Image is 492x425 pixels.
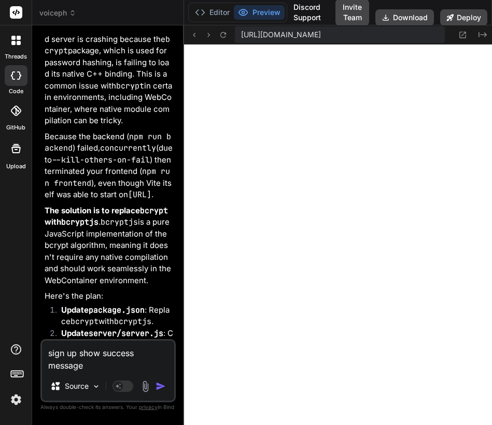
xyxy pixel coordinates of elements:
[6,162,26,171] label: Upload
[139,380,151,392] img: attachment
[45,290,174,302] p: Here's the plan:
[191,5,234,20] button: Editor
[61,328,163,338] strong: Update
[92,382,101,391] img: Pick Models
[45,166,170,188] code: npm run frontend
[45,205,174,287] p: . is a pure JavaScript implementation of the bcrypt algorithm, meaning it doesn't require any nat...
[128,189,151,200] code: [URL]
[234,5,285,20] button: Preview
[375,9,434,26] button: Download
[65,381,89,391] p: Source
[45,22,174,127] p: clearly indicates that your backend server is crashing because the package, which is used for pas...
[45,206,168,227] strong: The solution is to replace with
[101,217,138,227] code: bcryptjs
[42,341,174,372] textarea: sign up show success message
[139,404,158,410] span: privacy
[241,30,321,40] span: [URL][DOMAIN_NAME]
[39,8,76,18] span: voiceph
[61,217,99,227] code: bcryptjs
[71,316,99,327] code: bcrypt
[440,9,487,26] button: Deploy
[53,304,174,328] li: : Replace with .
[89,328,163,339] code: server/server.js
[45,131,174,201] p: Because the backend ( ) failed, (due to ) then terminated your frontend ( ), even though Vite its...
[6,123,25,132] label: GitHub
[89,305,145,315] code: package.json
[184,45,492,425] iframe: Preview
[7,391,25,408] img: settings
[116,81,144,91] code: bcrypt
[140,206,168,216] code: bcrypt
[9,87,23,96] label: code
[100,143,156,153] code: concurrently
[5,52,27,61] label: threads
[53,328,174,363] li: : Change the import statement to use .
[156,381,166,391] img: icon
[114,316,151,327] code: bcryptjs
[61,305,145,315] strong: Update
[52,155,150,165] code: --kill-others-on-fail
[40,402,176,412] p: Always double-check its answers. Your in Bind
